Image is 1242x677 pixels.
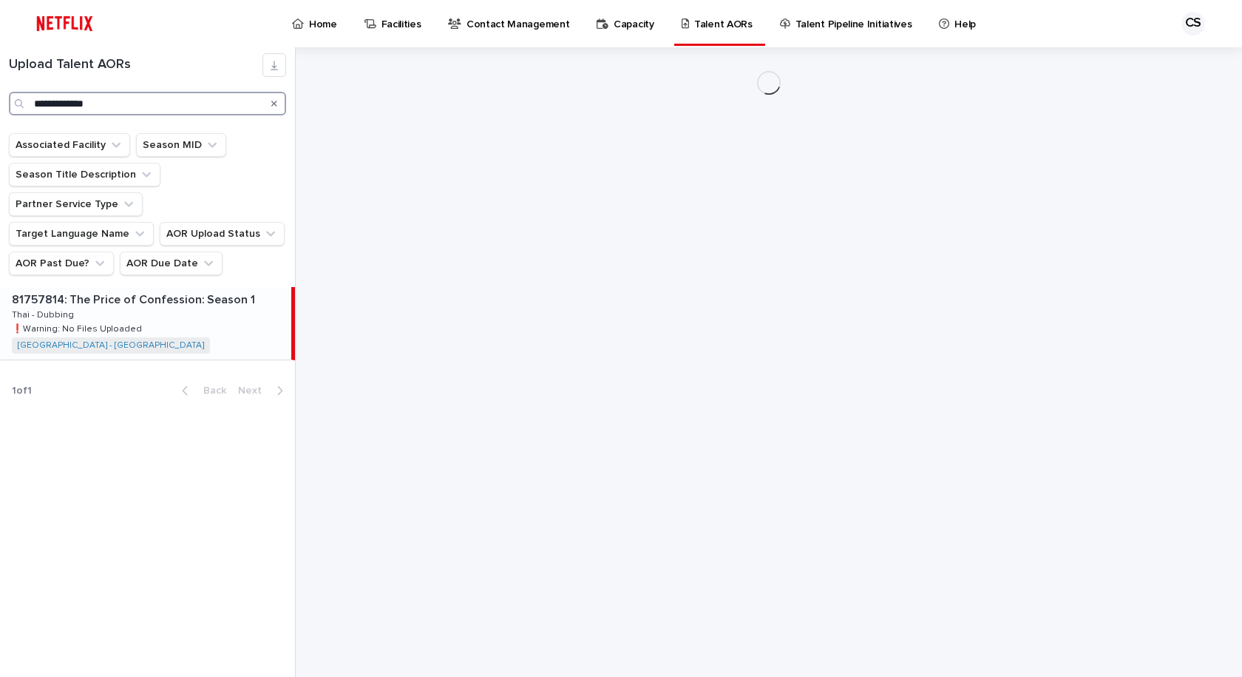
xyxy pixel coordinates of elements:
a: [GEOGRAPHIC_DATA] - [GEOGRAPHIC_DATA] [18,340,204,351]
button: Associated Facility [9,133,130,157]
button: Season MID [136,133,226,157]
p: Thai - Dubbing [12,307,77,320]
button: AOR Due Date [120,252,223,275]
span: Back [194,385,226,396]
button: Back [170,384,232,397]
input: Search [9,92,286,115]
img: ifQbXi3ZQGMSEF7WDB7W [30,9,100,38]
div: CS [1181,12,1205,36]
button: Season Title Description [9,163,160,186]
p: 81757814: The Price of Confession: Season 1 [12,290,258,307]
button: AOR Past Due? [9,252,114,275]
span: Next [238,385,271,396]
button: Next [232,384,295,397]
button: AOR Upload Status [160,222,285,246]
button: Partner Service Type [9,192,143,216]
button: Target Language Name [9,222,154,246]
h1: Upload Talent AORs [9,57,262,73]
p: ❗️Warning: No Files Uploaded [12,321,145,334]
